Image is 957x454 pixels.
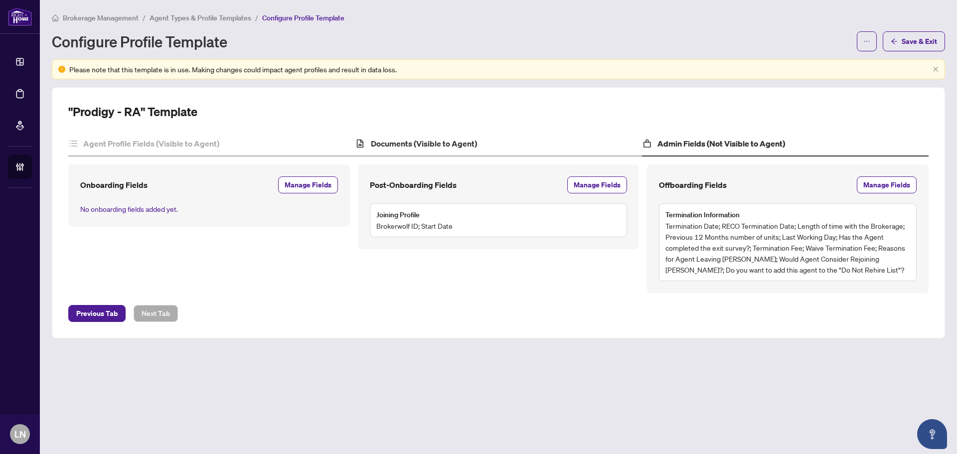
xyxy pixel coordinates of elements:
[285,177,331,193] span: Manage Fields
[933,66,939,73] button: close
[376,209,420,220] h5: Joining Profile
[80,204,178,213] span: No onboarding fields added yet.
[150,13,251,22] span: Agent Types & Profile Templates
[83,138,219,150] h4: Agent Profile Fields (Visible to Agent)
[371,138,477,150] h4: Documents (Visible to Agent)
[376,220,453,231] span: Brokerwolf ID; Start Date
[255,12,258,23] li: /
[933,66,939,72] span: close
[262,13,344,22] span: Configure Profile Template
[917,419,947,449] button: Open asap
[134,305,178,322] button: Next Tab
[863,38,870,45] span: ellipsis
[665,209,740,220] h5: Termination Information
[14,427,26,441] span: LN
[659,179,727,191] h4: Offboarding Fields
[574,177,621,193] span: Manage Fields
[665,220,910,275] span: Termination Date; RECO Termination Date; Length of time with the Brokerage; Previous 12 Months nu...
[883,31,945,51] button: Save & Exit
[68,305,126,322] button: Previous Tab
[58,66,65,73] span: exclamation-circle
[902,33,937,49] span: Save & Exit
[69,64,929,75] div: Please note that this template is in use. Making changes could impact agent profiles and result i...
[63,13,139,22] span: Brokerage Management
[52,14,59,21] span: home
[278,176,338,193] button: Manage Fields
[68,104,197,120] h2: "Prodigy - RA" Template
[567,176,627,193] button: Manage Fields
[891,38,898,45] span: arrow-left
[657,138,785,150] h4: Admin Fields (Not Visible to Agent)
[76,305,118,321] span: Previous Tab
[8,7,32,26] img: logo
[857,176,917,193] button: Manage Fields
[370,179,457,191] h4: Post-Onboarding Fields
[52,33,227,49] h1: Configure Profile Template
[80,179,148,191] h4: Onboarding Fields
[143,12,146,23] li: /
[863,177,910,193] span: Manage Fields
